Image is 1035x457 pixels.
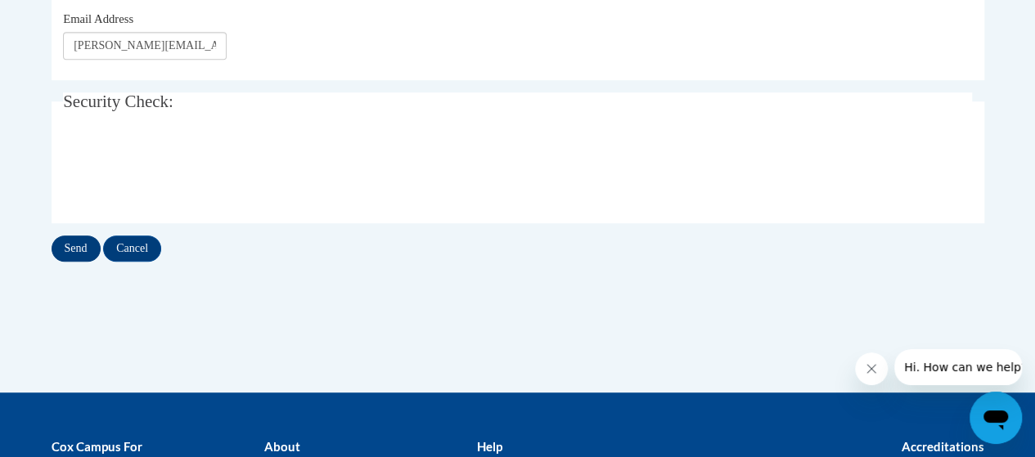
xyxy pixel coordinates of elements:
b: Help [476,439,502,454]
iframe: Message from company [894,349,1022,385]
input: Cancel [103,235,161,262]
iframe: Button to launch messaging window [970,392,1022,444]
b: About [263,439,299,454]
iframe: reCAPTCHA [63,139,312,203]
input: Send [52,235,101,262]
span: Security Check: [63,92,173,111]
span: Hi. How can we help? [10,11,133,25]
b: Accreditations [902,439,984,454]
input: Email [63,32,227,60]
span: Email Address [63,12,133,25]
b: Cox Campus For [52,439,142,454]
iframe: Close message [855,352,888,385]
